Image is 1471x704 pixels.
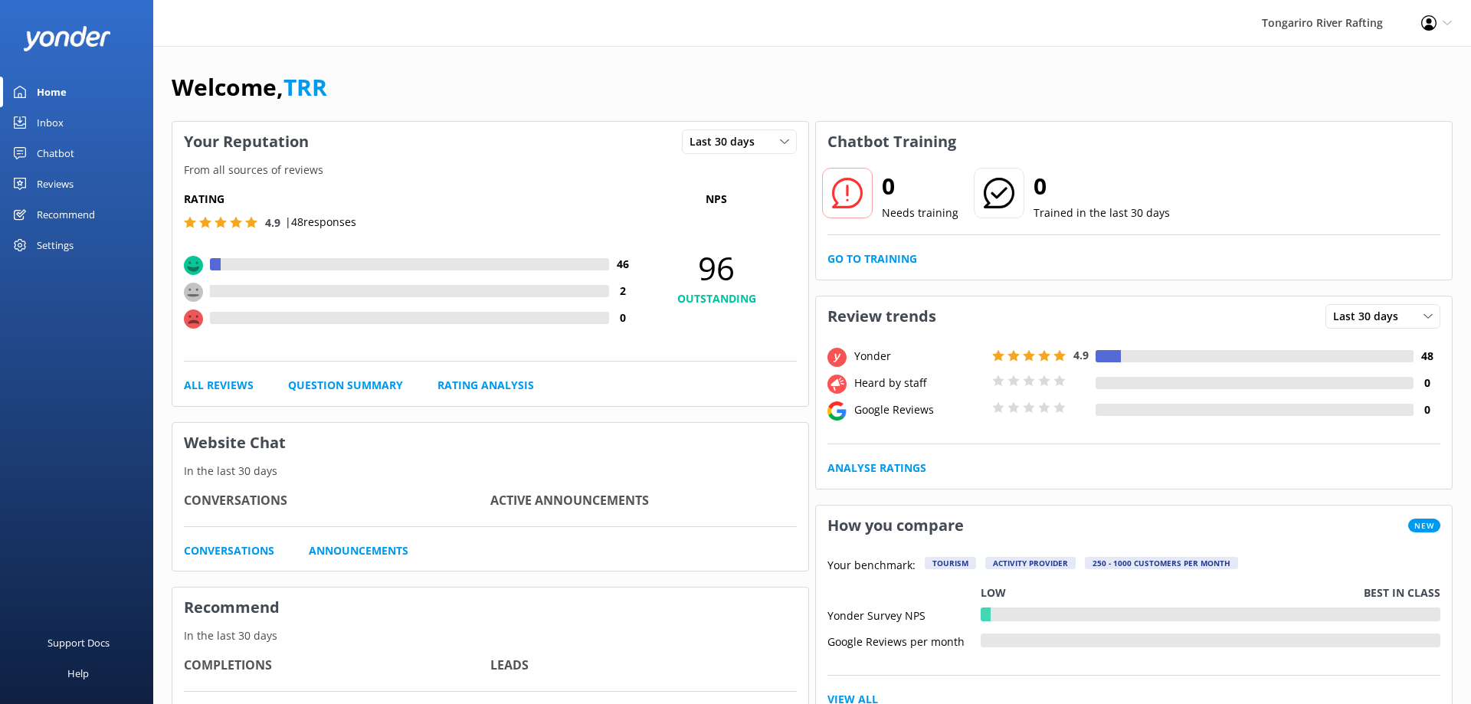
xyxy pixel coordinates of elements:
[283,71,327,103] a: TRR
[285,214,356,231] p: | 48 responses
[1085,557,1238,569] div: 250 - 1000 customers per month
[37,169,74,199] div: Reviews
[1414,401,1440,418] h4: 0
[288,377,403,394] a: Question Summary
[184,491,490,511] h4: Conversations
[981,584,1006,601] p: Low
[609,283,636,300] h4: 2
[1034,168,1170,205] h2: 0
[985,557,1076,569] div: Activity Provider
[882,205,958,221] p: Needs training
[265,215,280,230] span: 4.9
[172,162,808,178] p: From all sources of reviews
[1414,375,1440,391] h4: 0
[609,256,636,273] h4: 46
[850,348,988,365] div: Yonder
[172,463,808,480] p: In the last 30 days
[827,250,917,267] a: Go to Training
[1408,519,1440,532] span: New
[816,296,948,336] h3: Review trends
[636,290,797,307] h4: OUTSTANDING
[172,122,320,162] h3: Your Reputation
[827,460,926,476] a: Analyse Ratings
[827,634,981,647] div: Google Reviews per month
[184,542,274,559] a: Conversations
[172,69,327,106] h1: Welcome,
[827,607,981,621] div: Yonder Survey NPS
[37,199,95,230] div: Recommend
[184,656,490,676] h4: Completions
[67,658,89,689] div: Help
[37,230,74,260] div: Settings
[184,191,636,208] h5: Rating
[172,588,808,627] h3: Recommend
[437,377,534,394] a: Rating Analysis
[850,401,988,418] div: Google Reviews
[925,557,976,569] div: Tourism
[827,557,916,575] p: Your benchmark:
[37,107,64,138] div: Inbox
[609,309,636,326] h4: 0
[1034,205,1170,221] p: Trained in the last 30 days
[1364,584,1440,601] p: Best in class
[490,656,797,676] h4: Leads
[1073,348,1089,362] span: 4.9
[172,627,808,644] p: In the last 30 days
[636,191,797,208] p: NPS
[816,122,968,162] h3: Chatbot Training
[172,423,808,463] h3: Website Chat
[490,491,797,511] h4: Active Announcements
[636,249,797,287] span: 96
[850,375,988,391] div: Heard by staff
[48,627,110,658] div: Support Docs
[309,542,408,559] a: Announcements
[184,377,254,394] a: All Reviews
[1414,348,1440,365] h4: 48
[23,26,111,51] img: yonder-white-logo.png
[816,506,975,545] h3: How you compare
[690,133,764,150] span: Last 30 days
[882,168,958,205] h2: 0
[37,77,67,107] div: Home
[37,138,74,169] div: Chatbot
[1333,308,1407,325] span: Last 30 days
